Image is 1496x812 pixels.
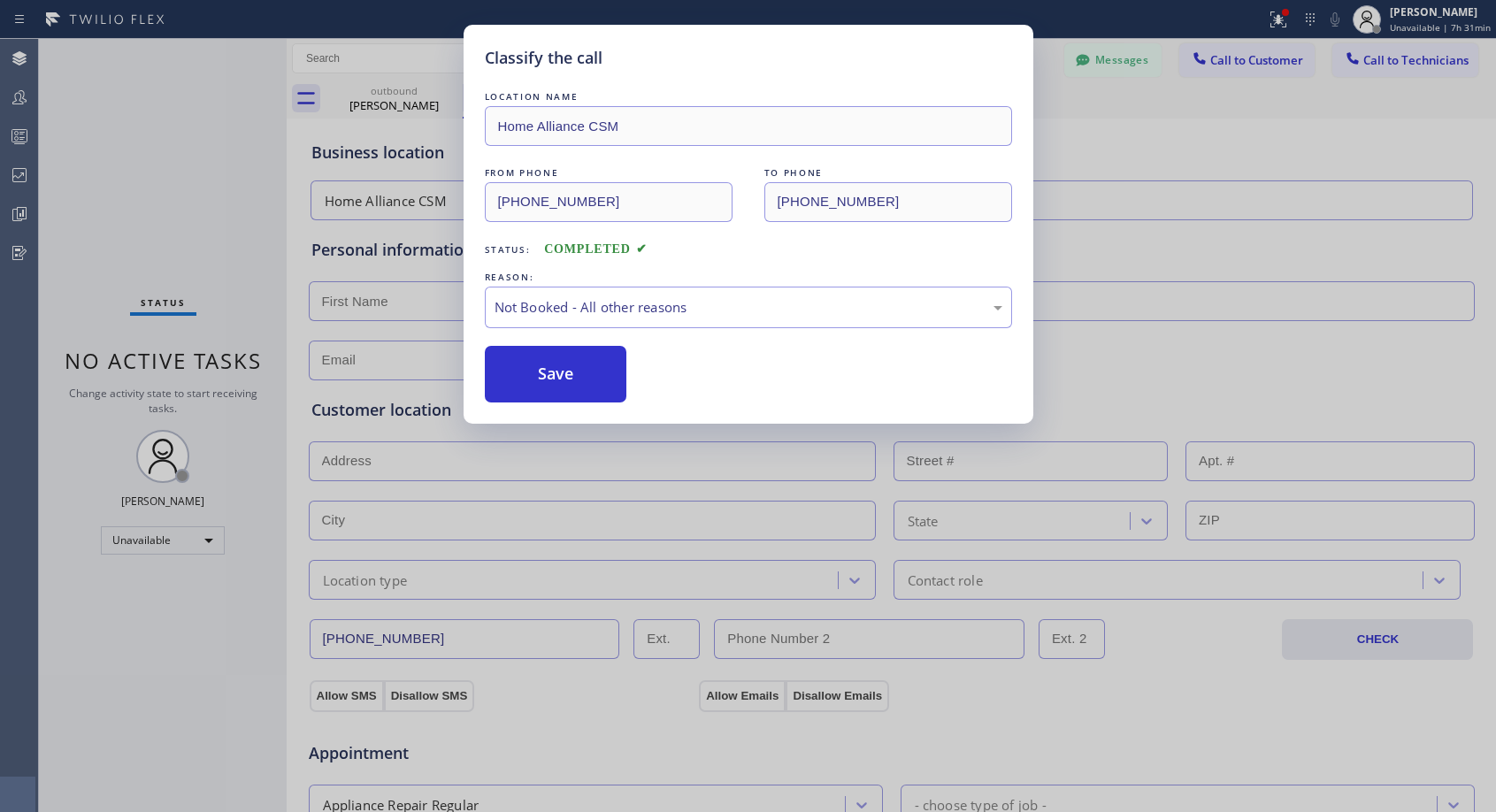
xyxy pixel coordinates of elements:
[485,88,1012,106] div: LOCATION NAME
[485,243,531,256] span: Status:
[495,297,1002,318] div: Not Booked - All other reasons
[764,164,1012,182] div: TO PHONE
[485,268,1012,287] div: REASON:
[485,164,733,182] div: FROM PHONE
[485,46,602,70] h5: Classify the call
[544,242,647,256] span: COMPLETED
[485,346,627,402] button: Save
[764,182,1012,222] input: To phone
[485,182,733,222] input: From phone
